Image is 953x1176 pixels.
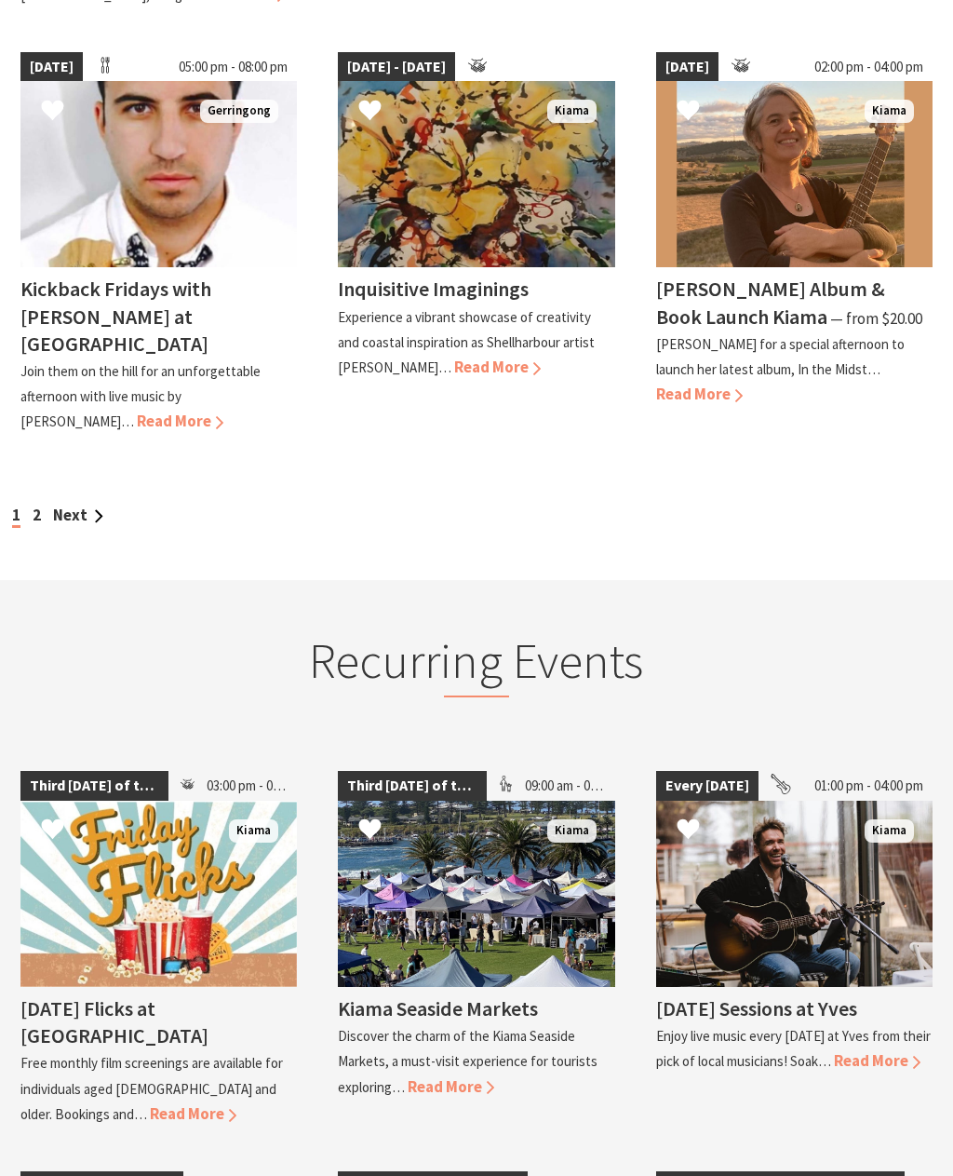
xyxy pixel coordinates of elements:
a: [DATE] 02:00 pm - 04:00 pm Nerida Cuddy Kiama [PERSON_NAME] Album & Book Launch Kiama ⁠— from $20... [656,53,933,436]
span: Read More [454,358,541,378]
span: 1 [12,506,20,529]
span: Read More [137,412,223,432]
a: Every [DATE] 01:00 pm - 04:00 pm James Burton Kiama [DATE] Sessions at Yves Enjoy live music ever... [656,772,933,1128]
button: Click to Favourite Inquisitive Imaginings [340,81,400,144]
span: Kiama [547,820,597,844]
h4: [DATE] Flicks at [GEOGRAPHIC_DATA] [20,996,208,1049]
img: Vase of flowers [338,82,614,268]
a: Third [DATE] of the Month 03:00 pm - 05:00 pm Kiama [DATE] Flicks at [GEOGRAPHIC_DATA] Free month... [20,772,297,1128]
img: James Burton [656,802,933,988]
h4: Kickback Fridays with [PERSON_NAME] at [GEOGRAPHIC_DATA] [20,277,211,357]
img: Nerida Cuddy [656,82,933,268]
p: Free monthly film screenings are available for individuals aged [DEMOGRAPHIC_DATA] and older. Boo... [20,1055,283,1123]
span: [DATE] [20,53,83,83]
a: [DATE] 05:00 pm - 08:00 pm Jason Invernon Gerringong Kickback Fridays with [PERSON_NAME] at [GEOG... [20,53,297,436]
p: [PERSON_NAME] for a special afternoon to launch her latest album, In the Midst… [656,336,905,379]
span: 02:00 pm - 04:00 pm [805,53,933,83]
span: Kiama [547,101,597,124]
span: Read More [150,1104,236,1125]
span: Read More [834,1051,920,1072]
span: Third [DATE] of the Month [20,772,168,802]
span: Third [DATE] of the Month [338,772,486,802]
img: Jason Invernon [20,82,297,268]
button: Click to Favourite Sunday Sessions at Yves [658,800,718,863]
img: Kiama Seaside Market [338,802,614,988]
a: [DATE] - [DATE] Vase of flowers Kiama Inquisitive Imaginings Experience a vibrant showcase of cre... [338,53,614,436]
span: 05:00 pm - 08:00 pm [169,53,297,83]
span: Kiama [865,820,914,844]
span: Every [DATE] [656,772,758,802]
a: 2 [33,506,41,526]
span: 09:00 am - 03:00 pm [516,772,615,802]
button: Click to Favourite Nerida Album & Book Launch Kiama [658,81,718,144]
span: Read More [656,385,743,405]
p: Enjoy live music every [DATE] at Yves from their pick of local musicians! Soak… [656,1028,931,1071]
button: Click to Favourite Kiama Seaside Markets [340,800,400,863]
p: Experience a vibrant showcase of creativity and coastal inspiration as Shellharbour artist [PERSO... [338,309,595,377]
a: Third [DATE] of the Month 09:00 am - 03:00 pm Kiama Seaside Market Kiama Kiama Seaside Markets Di... [338,772,614,1128]
p: Discover the charm of the Kiama Seaside Markets, a must-visit experience for tourists exploring… [338,1028,597,1096]
h2: Recurring Events [167,632,787,699]
span: 03:00 pm - 05:00 pm [197,772,297,802]
span: Read More [408,1077,494,1098]
span: Kiama [865,101,914,124]
span: Kiama [229,820,278,844]
h4: Inquisitive Imaginings [338,277,529,303]
span: [DATE] - [DATE] [338,53,455,83]
h4: [PERSON_NAME] Album & Book Launch Kiama [656,277,885,330]
span: 01:00 pm - 04:00 pm [805,772,933,802]
button: Click to Favourite Friday Flicks at Kiama Library [22,800,83,863]
h4: [DATE] Sessions at Yves [656,996,857,1022]
button: Click to Favourite Kickback Fridays with Jason Invernon at Crooked River Estate [22,81,83,144]
span: Gerringong [200,101,278,124]
span: ⁠— from $20.00 [830,309,922,330]
h4: Kiama Seaside Markets [338,996,538,1022]
p: Join them on the hill for an unforgettable afternoon with live music by [PERSON_NAME]… [20,363,261,431]
a: Next [53,506,103,526]
span: [DATE] [656,53,718,83]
